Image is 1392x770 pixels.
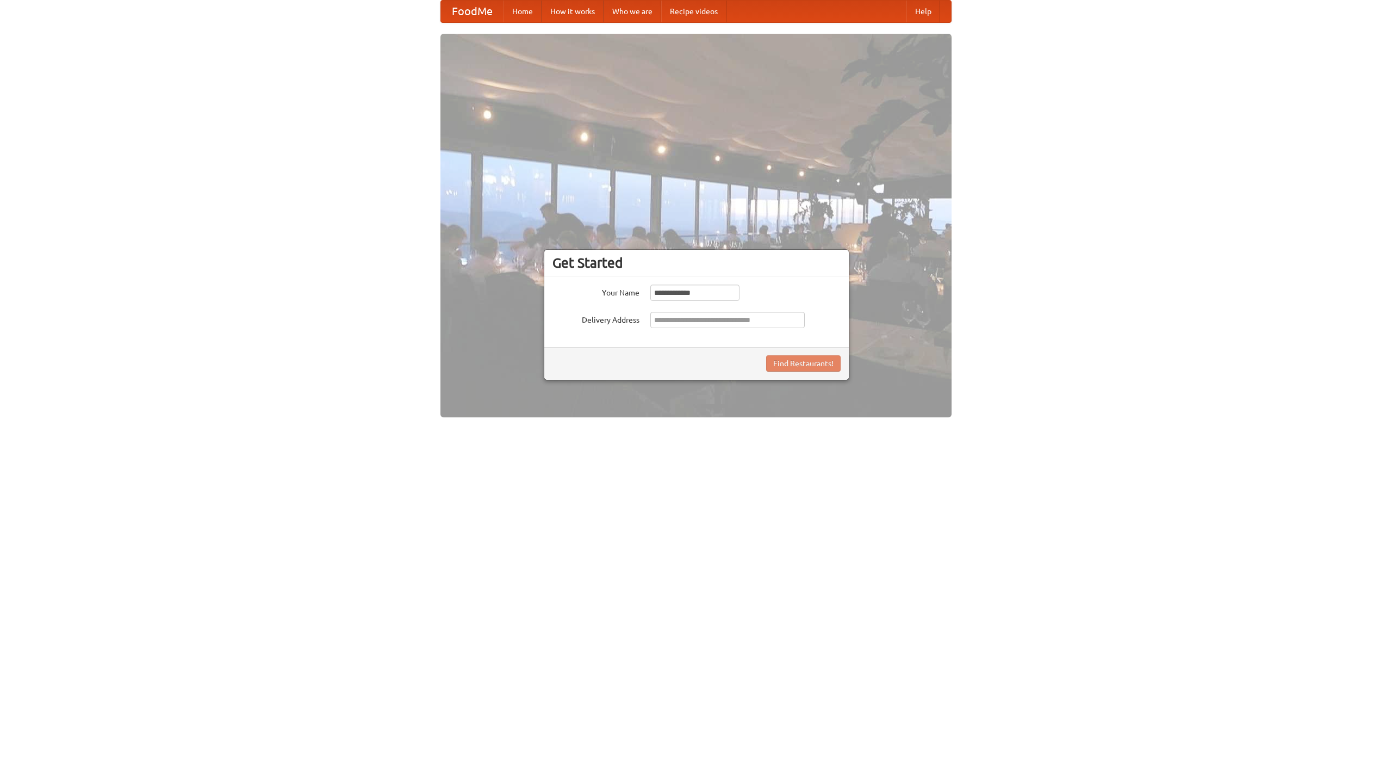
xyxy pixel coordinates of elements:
a: Home [504,1,542,22]
a: Recipe videos [661,1,726,22]
label: Delivery Address [552,312,639,325]
button: Find Restaurants! [766,355,841,372]
a: Help [906,1,940,22]
a: How it works [542,1,604,22]
a: Who we are [604,1,661,22]
a: FoodMe [441,1,504,22]
label: Your Name [552,285,639,298]
h3: Get Started [552,255,841,271]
